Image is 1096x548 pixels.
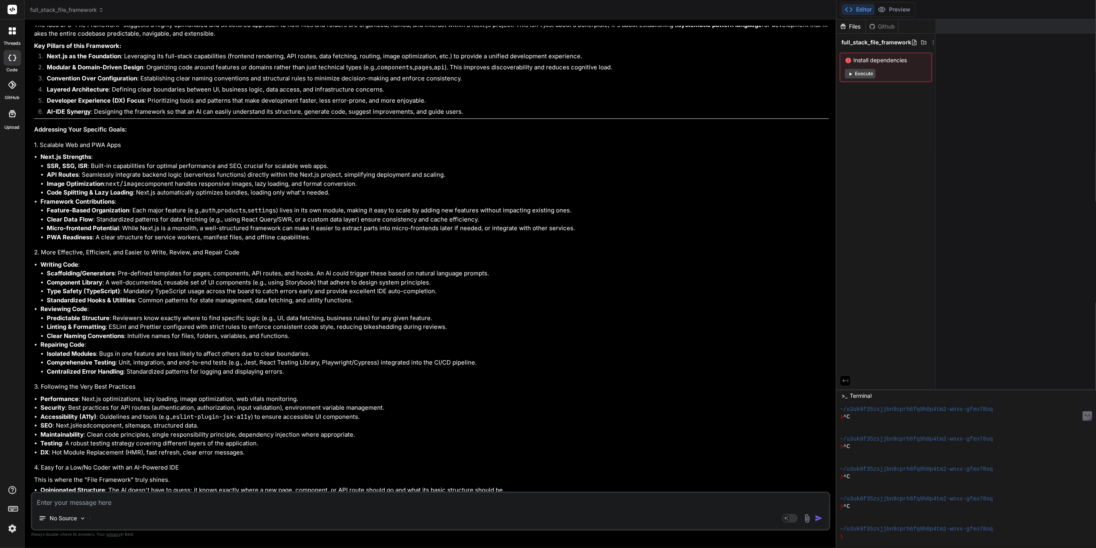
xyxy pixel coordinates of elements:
span: ❯ [840,473,843,481]
li: : Mandatory TypeScript usage across the board to catch errors early and provide excellent IDE aut... [47,287,829,296]
li: : Intuitive names for files, folders, variables, and functions. [47,332,829,341]
li: : Seamlessly integrate backend logic (serverless functions) directly within the Next.js project, ... [47,170,829,179]
h4: 2. More Effective, Efficient, and Easier to Write, Review, and Repair Code [34,248,829,257]
code: next/image [105,180,141,188]
h4: 3. Following the Very Best Practices [34,382,829,391]
code: api [434,63,445,71]
li: : Leveraging its full-stack capabilities (frontend rendering, API routes, data fetching, routing,... [40,52,829,63]
strong: Repairing Code [40,341,84,348]
strong: Opinionated Structure [40,486,105,494]
li: : The AI doesn't have to guess; it knows exactly where a new page, component, or API route should... [40,486,829,495]
span: ~/u3uk0f35zsjjbn9cprh6fq9h0p4tm2-wnxx-gfeo78oq [840,495,993,503]
strong: Maintainability [40,431,84,438]
span: ❯ [840,443,843,451]
strong: Type Safety (TypeScript) [47,287,120,295]
li: : Standardized patterns for data fetching (e.g., using React Query/SWR, or a custom data layer) e... [47,215,829,224]
span: ^C [843,473,850,481]
code: auth [201,206,216,214]
li: : Built-in capabilities for optimal performance and SEO, crucial for scalable web apps. [47,162,829,171]
span: ~/u3uk0f35zsjjbn9cprh6fq9h0p4tm2-wnxx-gfeo78oq [840,466,993,473]
span: privacy [106,532,121,537]
li: : Hot Module Replacement (HMR), fast refresh, clear error messages. [40,448,829,457]
p: No Source [50,514,77,522]
strong: Component Library [47,279,102,286]
span: full_stack_file_framework [841,38,911,46]
code: components [377,63,413,71]
img: attachment [803,514,812,523]
li: : Defining clear boundaries between UI, business logic, data access, and infrastructure concerns. [40,85,829,96]
strong: Writing Code [40,261,78,268]
li: : Pre-defined templates for pages, components, API routes, and hooks. An AI could trigger these b... [47,269,829,278]
li: : Next.js automatically optimizes bundles, loading only what's needed. [47,188,829,197]
li: : Common patterns for state management, data fetching, and utility functions. [47,296,829,305]
li: : [40,305,829,340]
strong: Key Pillars of this Framework: [34,42,121,50]
li: : A well-documented, reusable set of UI components (e.g., using Storybook) that adhere to design ... [47,278,829,287]
strong: Scaffolding/Generators [47,269,115,277]
li: : A robust testing strategy covering different layers of the application. [40,439,829,448]
strong: Accessibility (A11y) [40,413,96,420]
li: : Clean code principles, single responsibility principle, dependency injection where appropriate. [40,430,829,439]
li: : Next.js component, sitemaps, structured data. [40,421,829,430]
strong: systematic pattern language [678,21,762,29]
strong: Feature-Based Organization [47,206,129,214]
li: : Each major feature (e.g., , , ) lives in its own module, making it easy to scale by adding new ... [47,206,829,215]
label: Upload [5,124,20,131]
label: code [7,67,18,73]
strong: Developer Experience (DX) Focus [47,97,144,104]
li: : [40,260,829,305]
strong: AI-IDE Synergy [47,108,91,115]
strong: Clear Naming Conventions [47,332,124,340]
strong: Clear Data Flow [47,216,93,223]
li: : Unit, integration, and end-to-end tests (e.g., Jest, React Testing Library, Playwright/Cypress)... [47,358,829,367]
span: ^C [843,443,850,451]
li: : Organizing code around features or domains rather than just technical types (e.g., , , ). This ... [40,63,829,74]
strong: Predictable Structure [47,314,109,322]
li: : Best practices for API routes (authentication, authorization, input validation), environment va... [40,403,829,412]
li: : While Next.js is a monolith, a well-structured framework can make it easier to extract parts in... [47,224,829,233]
span: >_ [841,392,847,400]
li: : [40,197,829,242]
button: Preview [875,4,914,15]
h3: Addressing Your Specific Goals: [34,125,829,134]
h4: 4. Easy for a Low/No Coder with an AI-Powered IDE [34,463,829,472]
li: : Guidelines and tools (e.g., ) to ensure accessible UI components. [40,412,829,422]
li: : Reviewers know exactly where to find specific logic (e.g., UI, data fetching, business rules) f... [47,314,829,323]
button: Editor [842,4,875,15]
span: ^C [843,503,850,510]
code: pages [414,63,432,71]
li: : Prioritizing tools and patterns that make development faster, less error-prone, and more enjoya... [40,96,829,107]
h4: 1. Scalable Web and PWA Apps [34,141,829,150]
strong: Isolated Modules [47,350,96,357]
div: Files [837,23,866,31]
strong: Security [40,404,65,411]
li: : [40,340,829,376]
p: Always double-check its answers. Your in Bind [31,531,830,538]
li: : component handles responsive images, lazy loading, and format conversion. [47,179,829,189]
button: Execute [845,69,876,78]
label: GitHub [5,94,19,101]
span: ❯ [840,533,843,540]
img: icon [815,514,823,522]
span: full_stack_file_framework [30,6,104,14]
span: ~/u3uk0f35zsjjbn9cprh6fq9h0p4tm2-wnxx-gfeo78oq [840,435,993,443]
strong: Framework Contributions [40,198,115,205]
strong: SSR, SSG, ISR [47,162,88,170]
p: This is where the "File Framework" truly shines. [34,475,829,485]
label: threads [4,40,21,47]
strong: Code Splitting & Lazy Loading [47,189,133,196]
strong: Layered Architecture [47,86,109,93]
li: : Bugs in one feature are less likely to affect others due to clear boundaries. [47,349,829,359]
code: settings [247,206,276,214]
p: The idea of a "File Framework" suggests a highly opinionated and structured approach to how files... [34,21,829,38]
li: : ESLint and Prettier configured with strict rules to enforce consistent code style, reducing bik... [47,323,829,332]
strong: Testing [40,439,62,447]
span: ❯ [840,503,843,510]
span: ~/u3uk0f35zsjjbn9cprh6fq9h0p4tm2-wnxx-gfeo78oq [840,406,993,413]
span: Install dependencies [845,56,927,64]
strong: Micro-frontend Potential [47,224,119,232]
strong: SEO [40,422,53,429]
li: : Designing the framework so that an AI can easily understand its structure, generate code, sugge... [40,107,829,118]
strong: Convention Over Configuration [47,74,137,82]
span: Terminal [850,392,872,400]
